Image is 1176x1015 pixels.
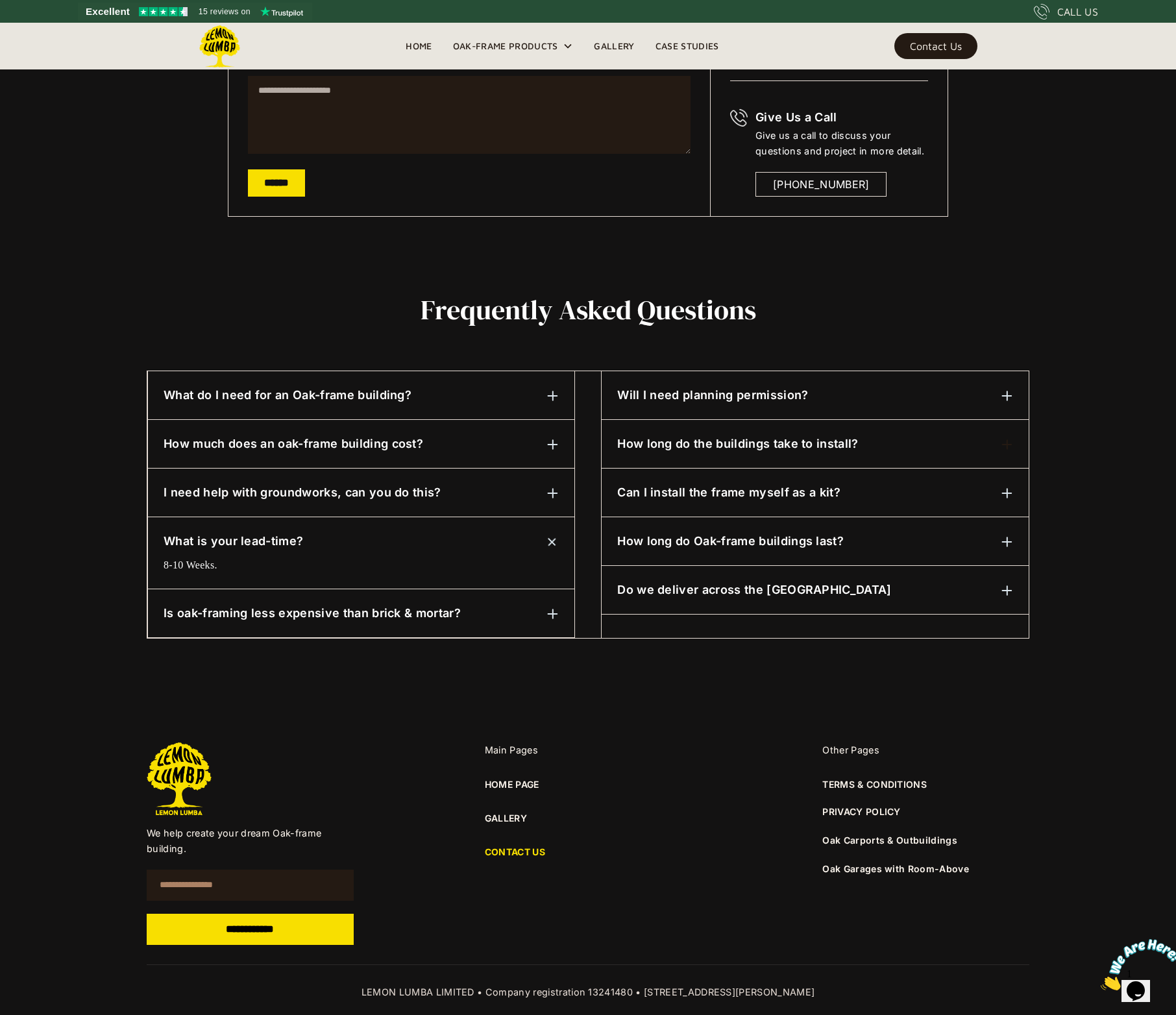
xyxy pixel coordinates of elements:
div: Main Pages [485,742,692,758]
span: 1 [5,5,10,16]
a: Contact Us [894,33,977,59]
h6: How much does an oak-frame building cost? [164,435,423,452]
h2: Frequently asked questions [147,295,1029,324]
h6: Will I need planning permission? [617,387,808,404]
a: PRIVACY POLICY [822,805,900,819]
h6: I need help with groundworks, can you do this? [164,484,441,501]
form: Email Form [147,870,354,945]
h6: Can I install the frame myself as a kit? [617,484,840,501]
img: Trustpilot logo [260,6,303,17]
a: GALLERY [485,811,692,825]
div: LEMON LUMBA LIMITED • Company registration 13241480 • [STREET_ADDRESS][PERSON_NAME] [147,984,1029,1000]
h6: What do I need for an Oak-frame building? [164,387,411,404]
h6: Do we deliver across the [GEOGRAPHIC_DATA] [617,581,891,598]
h6: How long do the buildings take to install? [617,435,858,452]
h6: What is your lead-time? [164,533,303,550]
img: Trustpilot 4.5 stars [139,7,188,16]
p: We help create your dream Oak-frame building. [147,825,354,857]
div: CALL US [1057,4,1098,19]
a: Home [395,36,442,56]
div: Oak-Frame Products [443,23,584,69]
h6: How long do Oak-frame buildings last? [617,533,844,550]
div: [PHONE_NUMBER] [773,177,869,192]
a: TERMS & CONDITIONS [822,777,927,792]
img: Chat attention grabber [5,5,86,56]
h6: Is oak-framing less expensive than brick & mortar? [164,605,461,622]
div: Other Pages [822,742,1029,758]
div: Contact Us [910,42,962,51]
a: See Lemon Lumba reviews on Trustpilot [78,3,312,21]
span: Excellent [86,4,130,19]
a: Oak Carports & Outbuildings [822,835,957,846]
h6: Give Us a Call [755,109,928,126]
a: [PHONE_NUMBER] [755,172,887,197]
a: CONTACT US [485,845,692,859]
a: Gallery [583,36,644,56]
div: Give us a call to discuss your questions and project in more detail. [755,128,928,159]
span: 15 reviews on [199,4,251,19]
div: Oak-Frame Products [453,38,558,54]
a: CALL US [1034,4,1098,19]
a: HOME PAGE [485,777,539,792]
iframe: chat widget [1096,934,1176,996]
a: Oak Garages with Room-Above [822,863,969,874]
p: 8-10 Weeks. [164,557,459,573]
a: Case Studies [645,36,729,56]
